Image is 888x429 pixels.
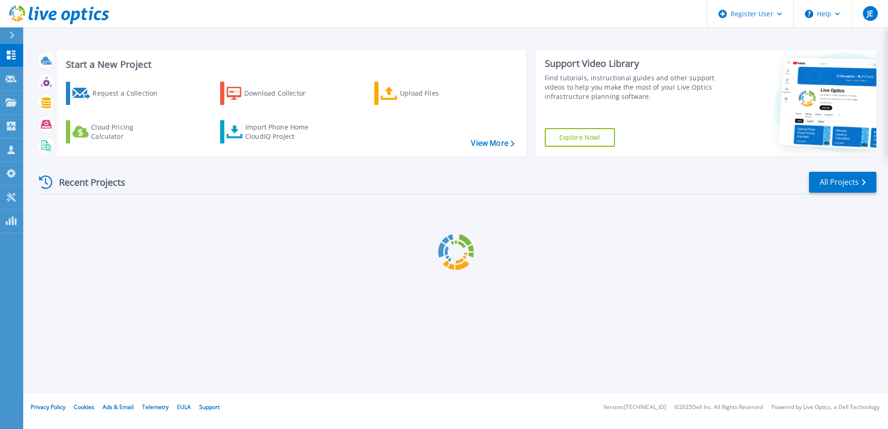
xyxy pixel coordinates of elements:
div: Request a Collection [92,84,167,103]
h3: Start a New Project [66,59,514,70]
div: Download Collector [244,84,319,103]
li: Powered by Live Optics, a Dell Technology [771,404,880,410]
li: Version: [TECHNICAL_ID] [603,404,666,410]
div: Import Phone Home CloudIQ Project [245,123,318,141]
div: Support Video Library [545,58,718,70]
a: Ads & Email [103,403,134,411]
a: Download Collector [220,82,324,105]
li: © 2025 Dell Inc. All Rights Reserved [674,404,763,410]
a: Upload Files [374,82,478,105]
div: Find tutorials, instructional guides and other support videos to help you make the most of your L... [545,73,718,101]
a: Privacy Policy [31,403,65,411]
a: Support [199,403,220,411]
div: Recent Projects [36,171,138,194]
a: Explore Now! [545,128,615,147]
a: All Projects [809,172,876,193]
a: Cloud Pricing Calculator [66,120,170,143]
a: View More [471,139,514,148]
a: Telemetry [142,403,169,411]
a: Request a Collection [66,82,170,105]
span: JE [867,10,873,17]
div: Upload Files [400,84,474,103]
a: Cookies [74,403,94,411]
div: Cloud Pricing Calculator [91,123,165,141]
a: EULA [177,403,191,411]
